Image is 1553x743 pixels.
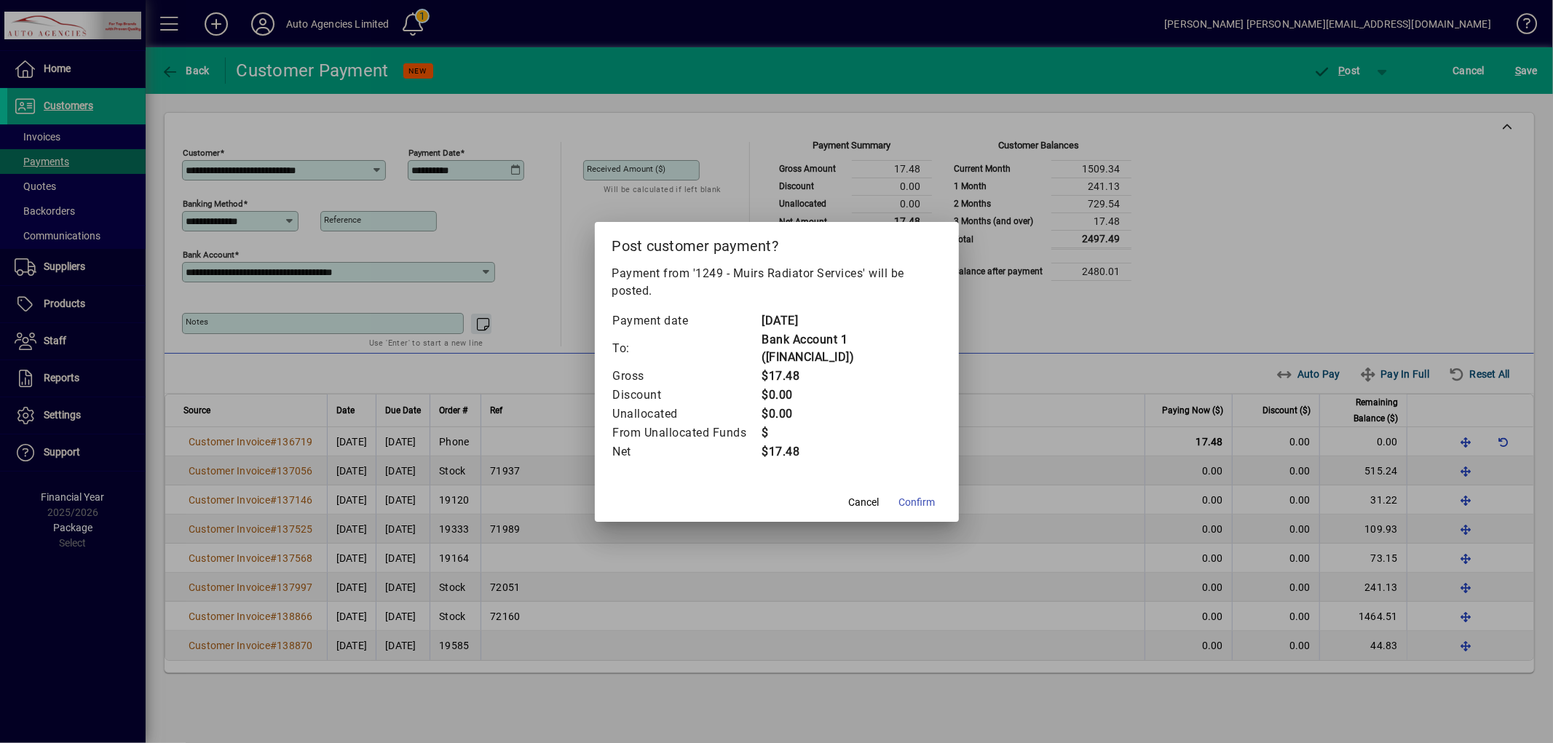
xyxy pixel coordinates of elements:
[841,490,888,516] button: Cancel
[762,367,941,386] td: $17.48
[612,265,941,300] p: Payment from '1249 - Muirs Radiator Services' will be posted.
[893,490,941,516] button: Confirm
[595,222,959,264] h2: Post customer payment?
[612,367,762,386] td: Gross
[762,442,941,461] td: $17.48
[762,330,941,367] td: Bank Account 1 ([FINANCIAL_ID])
[762,405,941,424] td: $0.00
[612,330,762,367] td: To:
[899,495,936,510] span: Confirm
[612,424,762,442] td: From Unallocated Funds
[762,311,941,330] td: [DATE]
[612,442,762,461] td: Net
[612,405,762,424] td: Unallocated
[762,386,941,405] td: $0.00
[762,424,941,442] td: $
[849,495,880,510] span: Cancel
[612,386,762,405] td: Discount
[612,311,762,330] td: Payment date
